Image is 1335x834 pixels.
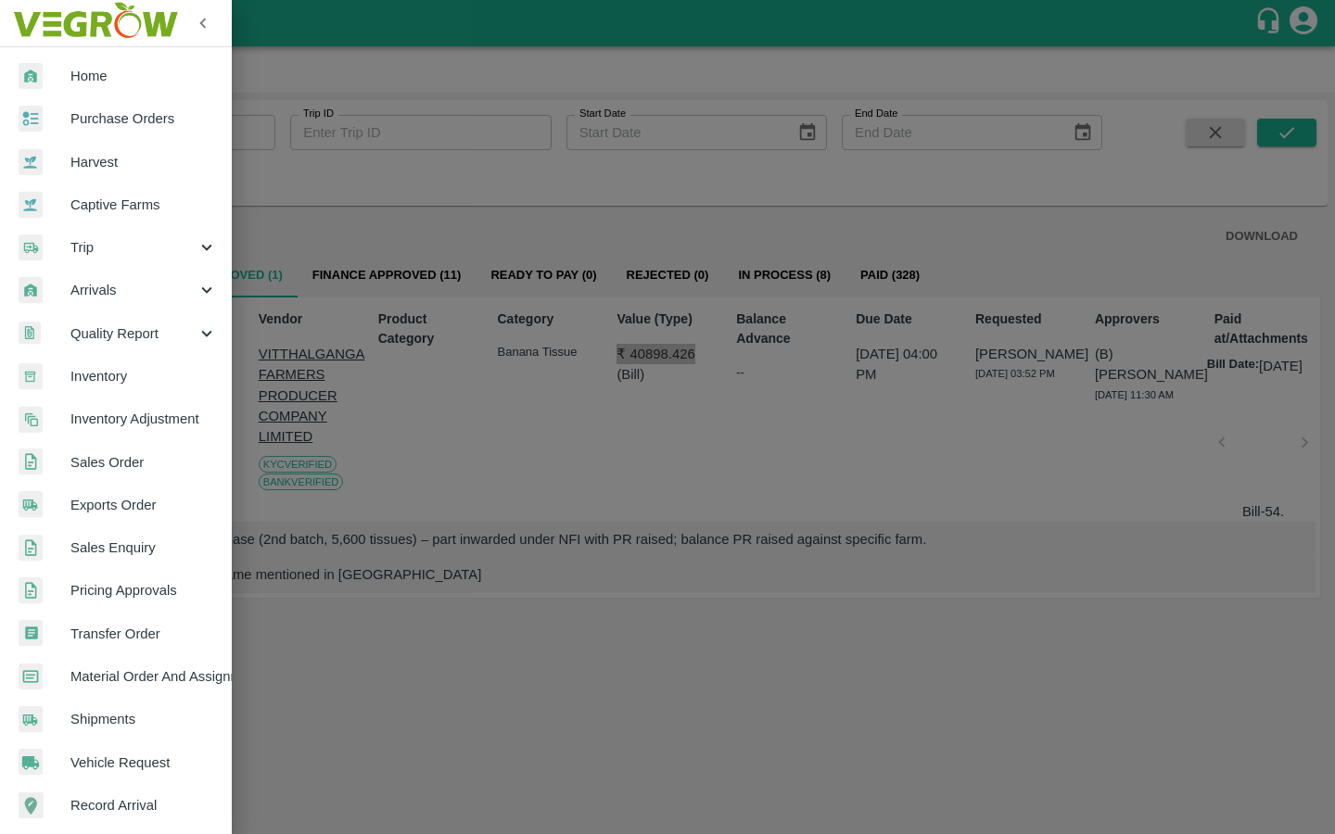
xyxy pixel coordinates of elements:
[70,409,217,429] span: Inventory Adjustment
[19,322,41,345] img: qualityReport
[70,108,217,129] span: Purchase Orders
[19,106,43,133] img: reciept
[70,580,217,600] span: Pricing Approvals
[19,491,43,518] img: shipments
[70,152,217,172] span: Harvest
[19,234,43,261] img: delivery
[19,663,43,690] img: centralMaterial
[19,191,43,219] img: harvest
[70,666,217,687] span: Material Order And Assignment
[70,752,217,773] span: Vehicle Request
[19,406,43,433] img: inventory
[70,280,197,300] span: Arrivals
[70,709,217,729] span: Shipments
[19,535,43,562] img: sales
[70,195,217,215] span: Captive Farms
[19,148,43,176] img: harvest
[19,63,43,90] img: whArrival
[19,277,43,304] img: whArrival
[19,792,44,818] img: recordArrival
[19,620,43,647] img: whTransfer
[70,366,217,386] span: Inventory
[70,624,217,644] span: Transfer Order
[19,706,43,733] img: shipments
[70,237,197,258] span: Trip
[19,577,43,604] img: sales
[19,363,43,390] img: whInventory
[70,795,217,815] span: Record Arrival
[70,495,217,515] span: Exports Order
[70,66,217,86] span: Home
[19,749,43,776] img: vehicle
[70,452,217,473] span: Sales Order
[70,537,217,558] span: Sales Enquiry
[19,449,43,475] img: sales
[70,323,197,344] span: Quality Report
